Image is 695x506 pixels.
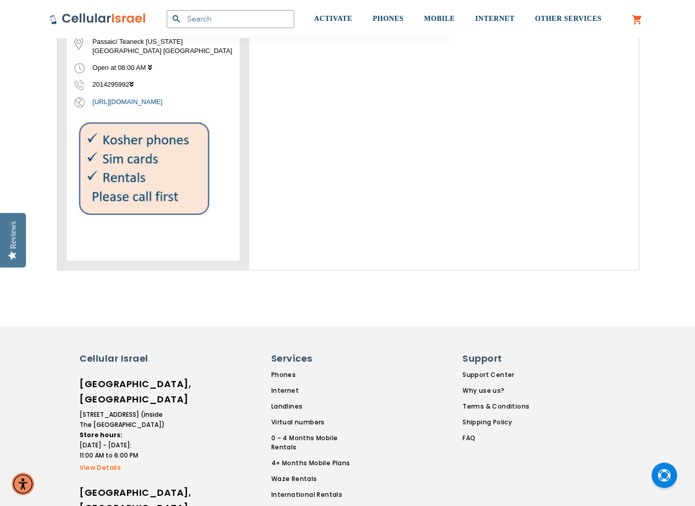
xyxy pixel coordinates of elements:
div: Reviews [9,221,18,249]
span: Open at 08:00 AM [92,64,146,71]
span: ACTIVATE [314,15,352,22]
h6: Cellular Israel [80,352,167,365]
img: Store Image [77,120,210,217]
a: Internet [271,386,364,395]
a: FAQ [462,434,529,443]
a: Landlines [271,402,364,411]
h6: Services [271,352,358,365]
a: Why use us? [462,386,529,395]
span: 2014295992 [74,81,133,88]
input: Search [167,10,294,28]
a: Phones [271,370,364,380]
span: OTHER SERVICES [535,15,602,22]
a: 0 - 4 Months Mobile Rentals [271,434,364,452]
span: PHONES [373,15,404,22]
h6: Support [462,352,523,365]
a: Shipping Policy [462,418,529,427]
span: INTERNET [475,15,514,22]
a: Terms & Conditions [462,402,529,411]
a: International Rentals [271,490,364,499]
a: Virtual numbers [271,418,364,427]
a: View Details [80,463,167,472]
span: Passaic/ Teaneck [US_STATE] [GEOGRAPHIC_DATA] [GEOGRAPHIC_DATA] [80,37,240,56]
li: [STREET_ADDRESS] (inside The [GEOGRAPHIC_DATA]) [DATE] - [DATE]: 11:00 AM to 6:00 PM [80,410,167,461]
a: [URL][DOMAIN_NAME] [80,97,240,107]
a: Support Center [462,370,529,380]
a: Waze Rentals [271,474,364,484]
div: Accessibility Menu [12,473,34,495]
a: 4+ Months Mobile Plans [271,459,364,468]
strong: Store hours: [80,431,123,439]
img: Cellular Israel Logo [49,13,146,25]
span: MOBILE [424,15,455,22]
h6: [GEOGRAPHIC_DATA], [GEOGRAPHIC_DATA] [80,376,167,407]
